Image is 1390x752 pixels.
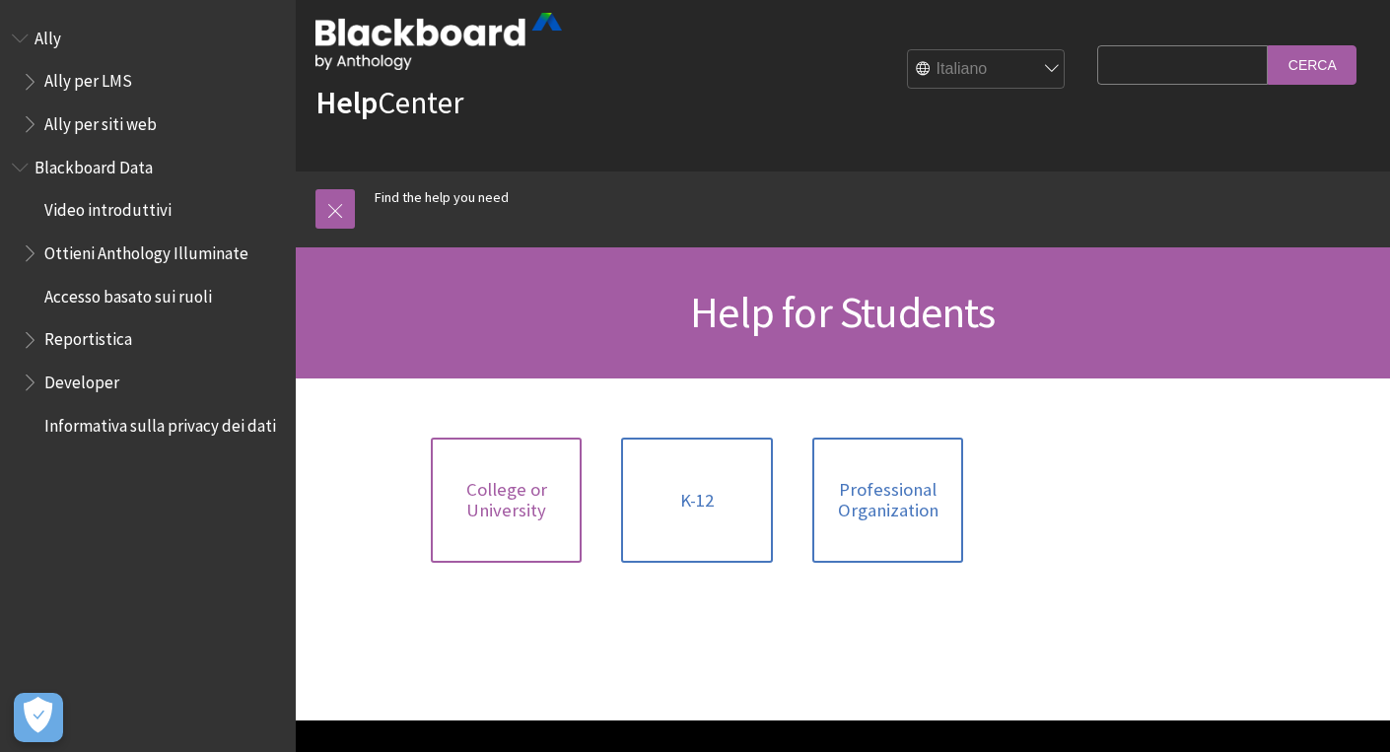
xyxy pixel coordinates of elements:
[375,185,509,210] a: Find the help you need
[44,280,212,307] span: Accesso basato sui ruoli
[1268,45,1356,84] input: Cerca
[824,479,952,521] span: Professional Organization
[431,438,583,563] a: College or University
[315,83,378,122] strong: Help
[44,366,119,392] span: Developer
[908,50,1066,90] select: Site Language Selector
[443,479,571,521] span: College or University
[690,285,995,339] span: Help for Students
[315,13,562,70] img: Blackboard by Anthology
[12,151,284,443] nav: Book outline for Anthology Illuminate
[35,151,153,177] span: Blackboard Data
[44,194,172,221] span: Video introduttivi
[44,237,248,263] span: Ottieni Anthology Illuminate
[14,693,63,742] button: Apri preferenze
[12,22,284,141] nav: Book outline for Anthology Ally Help
[35,22,61,48] span: Ally
[44,323,132,350] span: Reportistica
[680,490,714,512] span: K-12
[812,438,964,563] a: Professional Organization
[621,438,773,563] a: K-12
[44,107,157,134] span: Ally per siti web
[315,83,463,122] a: HelpCenter
[44,65,132,92] span: Ally per LMS
[44,409,276,436] span: Informativa sulla privacy dei dati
